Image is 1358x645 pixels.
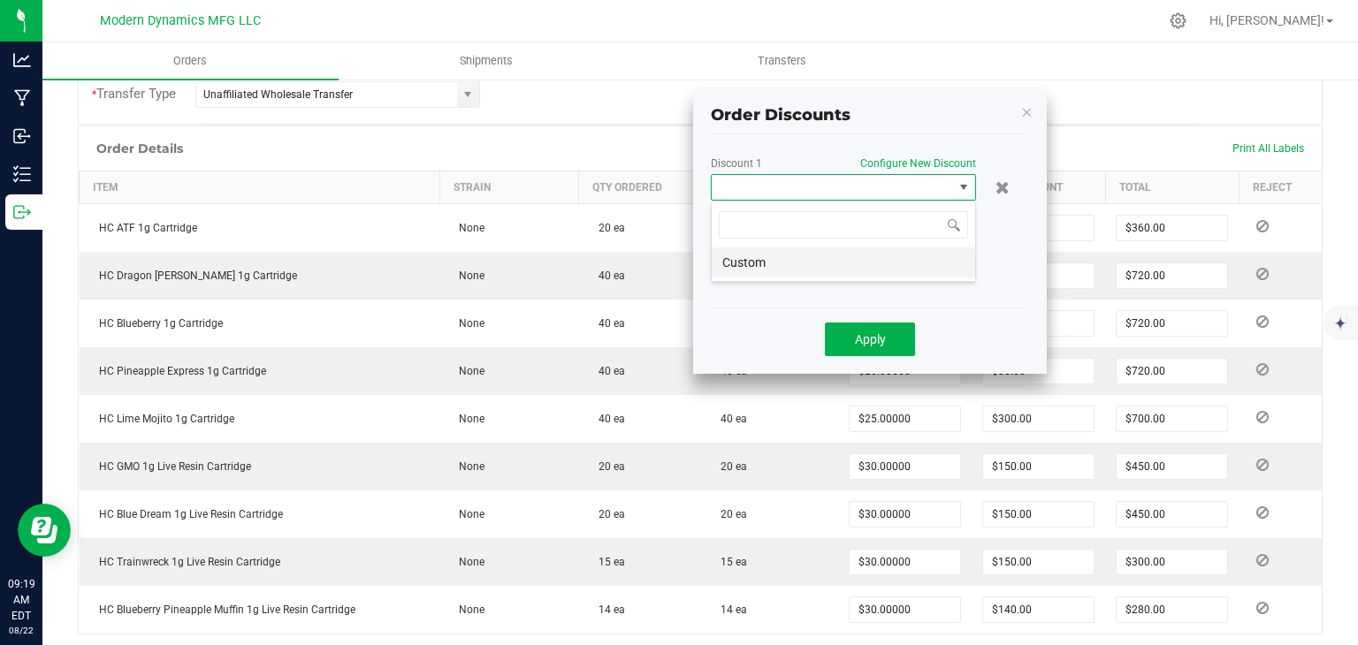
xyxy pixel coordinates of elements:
button: Apply [825,322,915,356]
span: 40 ea [712,413,747,425]
inline-svg: Inventory [13,165,31,183]
span: Transfer Type [92,86,176,102]
input: 0 [983,454,1094,479]
span: 40 ea [590,317,625,330]
a: Transfers [635,42,931,80]
li: Custom [712,247,975,277]
span: 40 ea [590,365,625,377]
span: Reject Inventory [1249,364,1276,375]
span: 20 ea [590,460,625,473]
input: 0 [1117,502,1227,527]
span: None [450,413,484,425]
span: Apply [855,332,886,346]
input: 0 [1117,550,1227,574]
p: 09:19 AM EDT [8,576,34,624]
input: 0 [1117,597,1227,622]
inline-svg: Inbound [13,127,31,145]
inline-svg: Manufacturing [13,89,31,107]
input: 0 [850,406,960,431]
span: HC Pineapple Express 1g Cartridge [90,365,266,377]
span: None [450,508,484,520]
span: HC Lime Mojito 1g Cartridge [90,413,234,425]
span: Configure New Discount [860,157,976,170]
span: Reject Inventory [1249,603,1276,613]
span: Reject Inventory [1249,269,1276,279]
input: 0 [850,597,960,622]
input: 0 [1117,406,1227,431]
a: Orders [42,42,339,80]
span: None [450,460,484,473]
span: Hi, [PERSON_NAME]! [1209,13,1324,27]
span: HC Blue Dream 1g Live Resin Cartridge [90,508,283,520]
span: Modern Dynamics MFG LLC [100,13,261,28]
span: HC GMO 1g Live Resin Cartridge [90,460,251,473]
span: 40 ea [590,269,625,282]
inline-svg: Analytics [13,51,31,69]
span: Reject Inventory [1249,221,1276,231]
span: Print All Labels [1232,142,1304,155]
span: 20 ea [590,508,625,520]
th: Reject [1239,171,1322,203]
label: Discount 1 [711,157,762,170]
span: Reject Inventory [1249,412,1276,422]
input: 0 [1117,311,1227,336]
span: Reject Inventory [1249,507,1276,518]
input: 0 [850,550,960,574]
input: 0 [983,502,1094,527]
span: HC Blueberry Pineapple Muffin 1g Live Resin Cartridge [90,603,355,616]
span: Orders [149,53,231,69]
span: 40 ea [590,413,625,425]
span: 15 ea [712,556,747,568]
th: Qty Ordered [579,171,701,203]
span: None [450,317,484,330]
span: None [450,556,484,568]
span: None [450,365,484,377]
h1: Order Details [96,141,183,156]
span: HC Trainwreck 1g Live Resin Cartridge [90,556,280,568]
th: Strain [439,171,578,203]
input: 0 [850,454,960,479]
inline-svg: Outbound [13,203,31,221]
span: Reject Inventory [1249,555,1276,565]
input: 0 [1117,216,1227,240]
iframe: Resource center [18,504,71,557]
p: 08/22 [8,624,34,637]
div: Manage settings [1167,12,1189,29]
a: Shipments [339,42,635,80]
input: 0 [983,597,1094,622]
th: Total [1105,171,1239,203]
span: 14 ea [712,603,747,616]
span: 20 ea [590,222,625,234]
input: 0 [983,406,1094,431]
span: HC Blueberry 1g Cartridge [90,317,223,330]
span: HC ATF 1g Cartridge [90,222,197,234]
span: HC Dragon [PERSON_NAME] 1g Cartridge [90,269,297,282]
span: Reject Inventory [1249,316,1276,327]
span: Order Discounts [711,105,851,125]
span: 20 ea [712,508,747,520]
input: 0 [1117,359,1227,383]
span: None [450,222,484,234]
input: 0 [1117,263,1227,288]
input: 0 [1117,454,1227,479]
span: 20 ea [712,460,747,473]
th: Item [80,171,440,203]
span: 40 ea [712,365,747,377]
span: Shipments [436,53,537,69]
span: 14 ea [590,603,625,616]
input: 0 [850,502,960,527]
span: None [450,269,484,282]
span: Reject Inventory [1249,459,1276,470]
span: None [450,603,484,616]
input: 0 [983,550,1094,574]
span: 15 ea [590,556,625,568]
span: Transfers [734,53,830,69]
